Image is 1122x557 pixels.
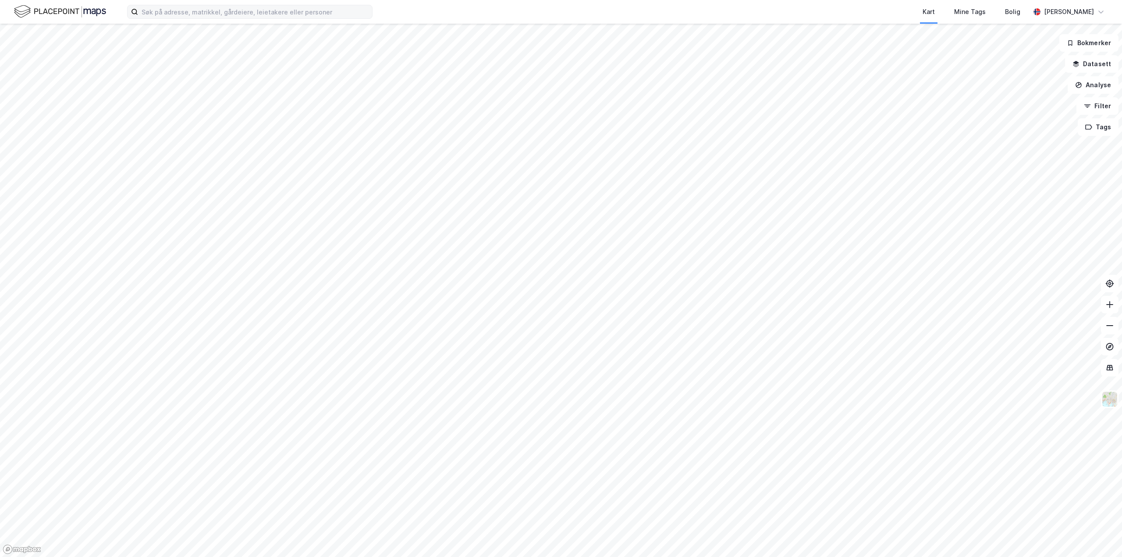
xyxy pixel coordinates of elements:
[1005,7,1020,17] div: Bolig
[923,7,935,17] div: Kart
[138,5,372,18] input: Søk på adresse, matrikkel, gårdeiere, leietakere eller personer
[1078,515,1122,557] iframe: Chat Widget
[1044,7,1094,17] div: [PERSON_NAME]
[1078,515,1122,557] div: Kontrollprogram for chat
[954,7,986,17] div: Mine Tags
[14,4,106,19] img: logo.f888ab2527a4732fd821a326f86c7f29.svg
